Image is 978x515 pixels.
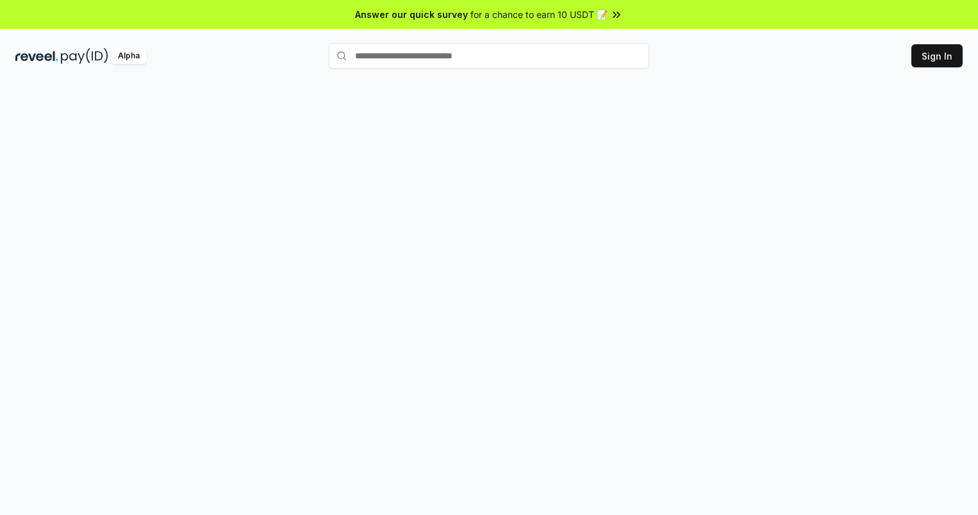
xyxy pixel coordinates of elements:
button: Sign In [911,44,963,67]
span: Answer our quick survey [355,8,468,21]
img: reveel_dark [15,48,58,64]
div: Alpha [111,48,147,64]
span: for a chance to earn 10 USDT 📝 [470,8,608,21]
img: pay_id [61,48,108,64]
